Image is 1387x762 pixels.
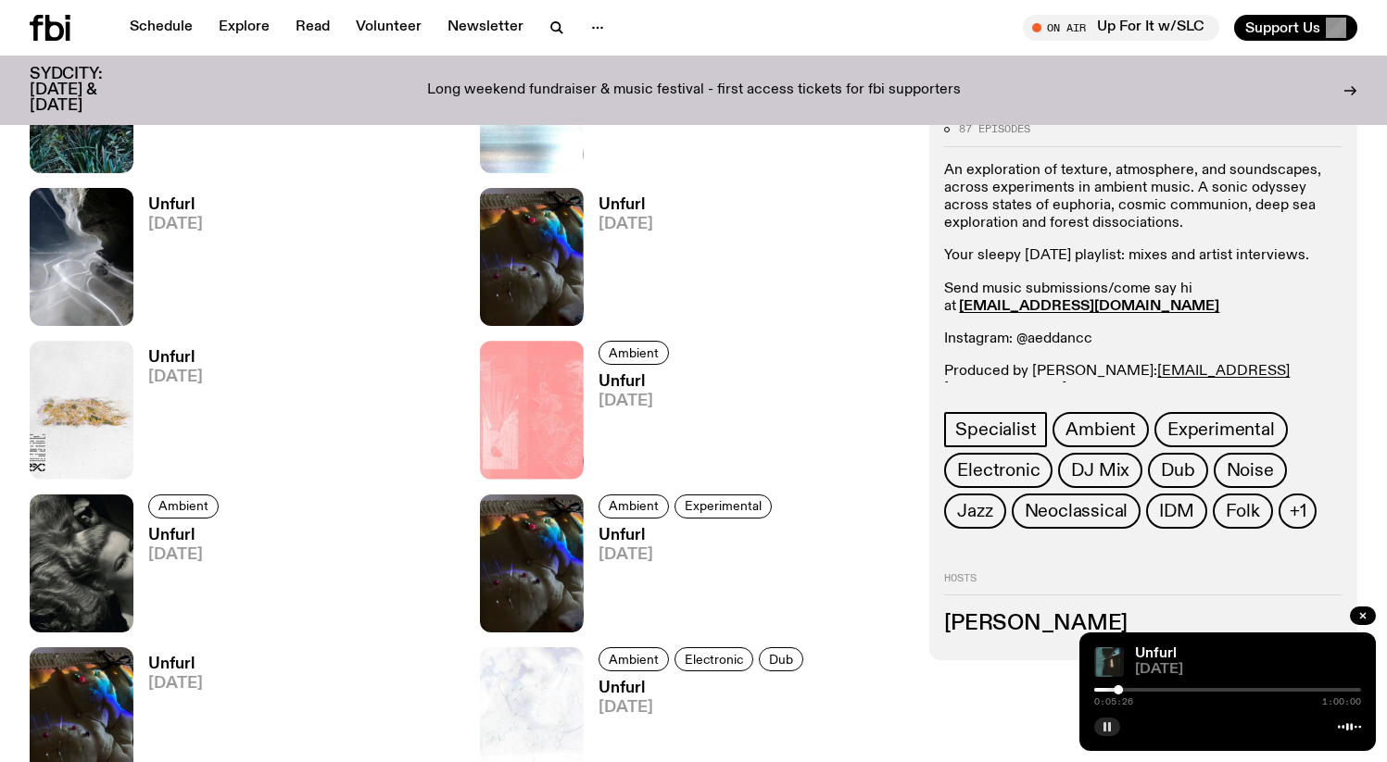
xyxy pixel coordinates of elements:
[944,162,1343,233] p: An exploration of texture, atmosphere, and soundscapes, across experiments in ambient music. A so...
[944,453,1053,488] a: Electronic
[944,412,1047,447] a: Specialist
[148,656,203,672] h3: Unfurl
[1012,493,1141,529] a: Neoclassical
[959,124,1030,134] span: 87 episodes
[1322,697,1361,706] span: 1:00:00
[685,499,762,513] span: Experimental
[759,647,803,671] a: Dub
[944,573,1343,595] h2: Hosts
[148,494,219,518] a: Ambient
[1025,501,1129,521] span: Neoclassical
[599,217,653,232] span: [DATE]
[1135,663,1361,677] span: [DATE]
[284,15,341,41] a: Read
[1245,19,1320,36] span: Support Us
[957,501,992,521] span: Jazz
[599,528,777,543] h3: Unfurl
[955,419,1036,440] span: Specialist
[959,299,1219,314] a: [EMAIL_ADDRESS][DOMAIN_NAME]
[1053,412,1149,447] a: Ambient
[148,197,203,213] h3: Unfurl
[599,681,809,696] h3: Unfurl
[675,494,772,518] a: Experimental
[685,652,743,666] span: Electronic
[1167,419,1275,440] span: Experimental
[436,15,535,41] a: Newsletter
[1226,501,1260,521] span: Folk
[675,647,753,671] a: Electronic
[944,493,1005,529] a: Jazz
[1071,460,1129,481] span: DJ Mix
[427,82,961,99] p: Long weekend fundraiser & music festival - first access tickets for fbi supporters
[944,247,1343,265] p: Your sleepy [DATE] playlist: mixes and artist interviews.
[1094,697,1133,706] span: 0:05:26
[148,547,224,563] span: [DATE]
[1213,493,1273,529] a: Folk
[1023,15,1219,41] button: On AirUp For It w/SLC
[148,676,203,692] span: [DATE]
[1159,501,1193,521] span: IDM
[944,614,1343,634] h3: [PERSON_NAME]
[208,15,281,41] a: Explore
[599,197,653,213] h3: Unfurl
[148,217,203,232] span: [DATE]
[1058,453,1142,488] a: DJ Mix
[1214,453,1287,488] a: Noise
[584,197,653,326] a: Unfurl[DATE]
[148,528,224,543] h3: Unfurl
[1234,15,1357,41] button: Support Us
[769,652,793,666] span: Dub
[609,499,659,513] span: Ambient
[599,341,669,365] a: Ambient
[148,350,203,366] h3: Unfurl
[599,393,675,409] span: [DATE]
[944,363,1343,398] p: Produced by [PERSON_NAME]:
[133,197,203,326] a: Unfurl[DATE]
[599,494,669,518] a: Ambient
[584,374,675,479] a: Unfurl[DATE]
[599,374,675,390] h3: Unfurl
[599,700,809,716] span: [DATE]
[1161,460,1194,481] span: Dub
[599,647,669,671] a: Ambient
[599,547,777,563] span: [DATE]
[1148,453,1207,488] a: Dub
[30,67,148,114] h3: SYDCITY: [DATE] & [DATE]
[1135,646,1177,661] a: Unfurl
[609,652,659,666] span: Ambient
[345,15,433,41] a: Volunteer
[1290,501,1306,521] span: +1
[1146,493,1206,529] a: IDM
[148,369,203,385] span: [DATE]
[957,460,1040,481] span: Electronic
[944,281,1343,316] p: Send music submissions/come say hi at
[584,528,777,632] a: Unfurl[DATE]
[133,528,224,632] a: Unfurl[DATE]
[1154,412,1288,447] a: Experimental
[119,15,204,41] a: Schedule
[944,331,1343,348] p: Instagram: @aeddancc
[1227,460,1274,481] span: Noise
[1279,493,1318,529] button: +1
[133,350,203,479] a: Unfurl[DATE]
[609,346,659,360] span: Ambient
[1065,419,1136,440] span: Ambient
[480,494,584,632] img: A piece of fabric is pierced by sewing pins with different coloured heads, a rainbow light is cas...
[158,499,208,513] span: Ambient
[480,188,584,326] img: A piece of fabric is pierced by sewing pins with different coloured heads, a rainbow light is cas...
